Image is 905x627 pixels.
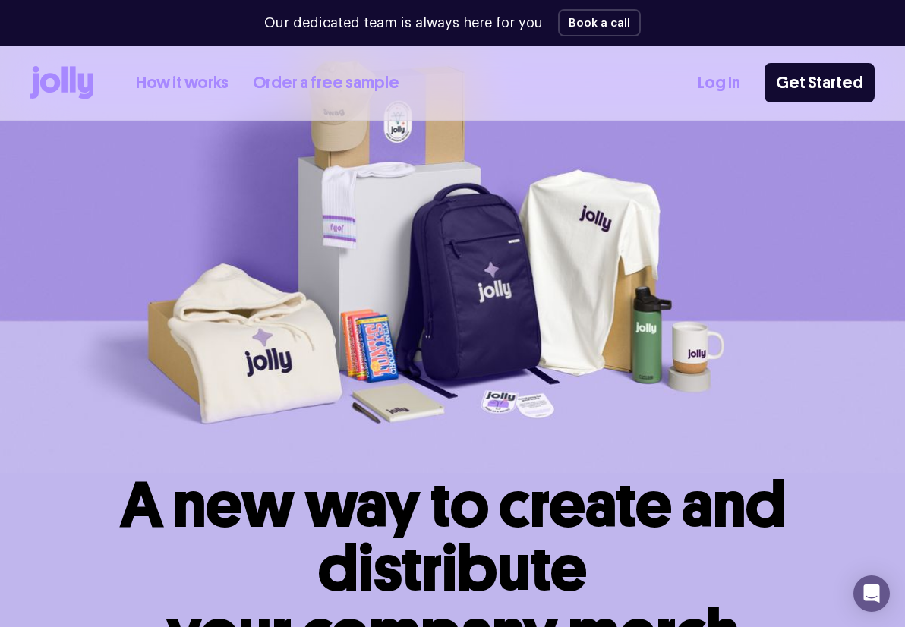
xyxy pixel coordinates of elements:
[558,9,641,36] button: Book a call
[136,71,229,96] a: How it works
[253,71,399,96] a: Order a free sample
[698,71,740,96] a: Log In
[264,13,543,33] p: Our dedicated team is always here for you
[853,575,890,612] div: Open Intercom Messenger
[765,63,875,102] a: Get Started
